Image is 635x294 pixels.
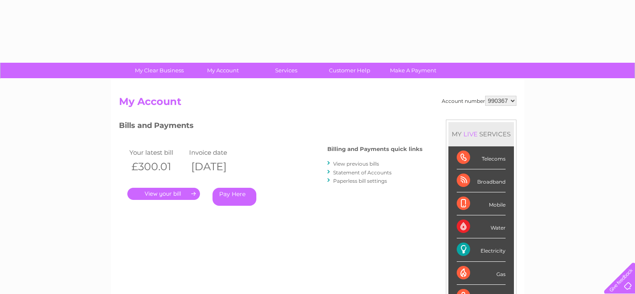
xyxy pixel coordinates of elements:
td: Invoice date [187,147,247,158]
a: Paperless bill settings [333,178,387,184]
div: Account number [442,96,516,106]
a: My Account [188,63,257,78]
a: Services [252,63,321,78]
h2: My Account [119,96,516,112]
div: Mobile [457,192,506,215]
div: Electricity [457,238,506,261]
th: [DATE] [187,158,247,175]
div: MY SERVICES [448,122,514,146]
a: Statement of Accounts [333,169,392,176]
a: . [127,188,200,200]
a: Make A Payment [379,63,448,78]
a: View previous bills [333,161,379,167]
div: Telecoms [457,146,506,169]
a: Pay Here [213,188,256,206]
div: Broadband [457,169,506,192]
a: Customer Help [315,63,384,78]
div: Water [457,215,506,238]
h4: Billing and Payments quick links [327,146,422,152]
h3: Bills and Payments [119,120,422,134]
div: LIVE [462,130,479,138]
td: Your latest bill [127,147,187,158]
a: My Clear Business [125,63,194,78]
div: Gas [457,262,506,285]
th: £300.01 [127,158,187,175]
